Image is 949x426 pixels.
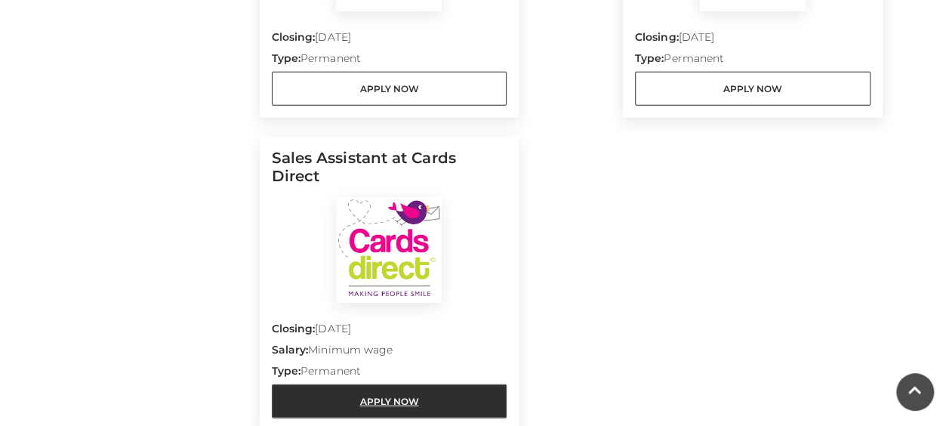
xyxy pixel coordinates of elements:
[272,72,507,106] a: Apply Now
[272,343,309,357] strong: Salary:
[635,30,679,44] strong: Closing:
[635,51,870,72] p: Permanent
[272,29,507,51] p: [DATE]
[336,197,442,303] img: Cards Direct
[272,149,507,197] h5: Sales Assistant at Cards Direct
[635,29,870,51] p: [DATE]
[272,384,507,418] a: Apply Now
[635,72,870,106] a: Apply Now
[272,321,507,342] p: [DATE]
[272,322,316,335] strong: Closing:
[272,342,507,363] p: Minimum wage
[635,51,664,65] strong: Type:
[272,51,507,72] p: Permanent
[272,51,300,65] strong: Type:
[272,30,316,44] strong: Closing:
[272,364,300,378] strong: Type:
[272,363,507,384] p: Permanent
